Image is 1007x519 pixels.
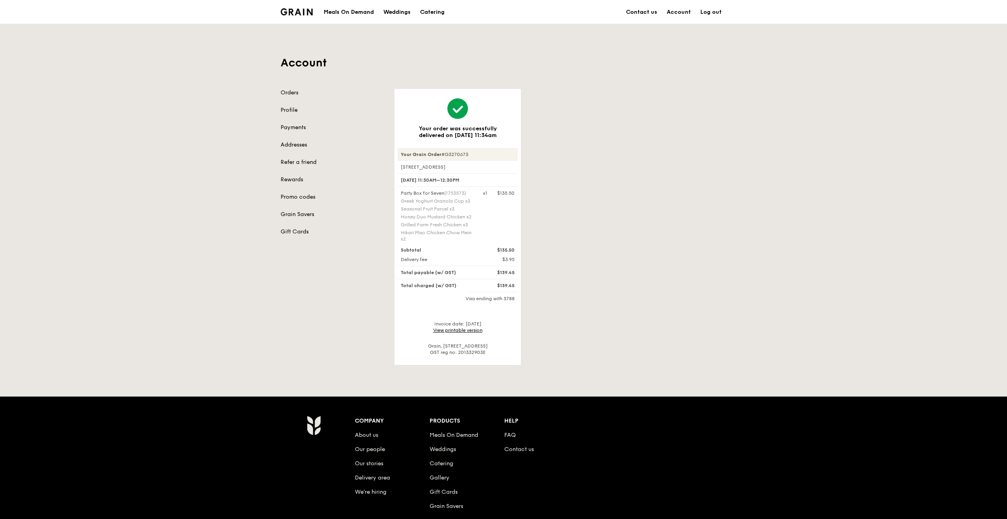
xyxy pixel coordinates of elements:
a: Weddings [430,446,456,453]
a: Our stories [355,460,383,467]
div: $3.95 [478,256,519,263]
a: Account [662,0,696,24]
a: Grain Savers [281,211,385,218]
a: Meals On Demand [430,432,478,438]
a: Delivery area [355,474,390,481]
div: Greek Yoghurt Granola Cup x3 [401,198,473,204]
a: Gallery [430,474,449,481]
img: Grain [281,8,313,15]
a: Grain Savers [430,503,463,510]
div: Total charged (w/ GST) [396,282,478,289]
img: icon-bigtick-success.32661cc0.svg [447,98,468,119]
a: Addresses [281,141,385,149]
div: $135.50 [497,190,515,196]
a: Rewards [281,176,385,184]
div: #G3270673 [398,148,518,161]
a: We’re hiring [355,489,387,495]
div: Company [355,416,430,427]
a: Contact us [621,0,662,24]
div: $135.50 [478,247,519,253]
a: Contact us [504,446,534,453]
div: Delivery fee [396,256,478,263]
img: Grain [307,416,321,435]
div: Seasonal Fruit Parcel x3 [401,206,473,212]
div: Honey Duo Mustard Chicken x2 [401,214,473,220]
h3: Your order was successfully delivered on [DATE] 11:34am [407,125,508,139]
a: Profile [281,106,385,114]
a: Catering [415,0,449,24]
div: Grain, [STREET_ADDRESS] GST reg no: 201332903E [398,343,518,355]
a: Weddings [379,0,415,24]
div: Catering [420,0,445,24]
div: $139.45 [478,269,519,276]
div: [STREET_ADDRESS] [398,164,518,170]
a: Refer a friend [281,158,385,166]
h1: Account [281,56,726,70]
strong: Your Grain Order [401,152,441,157]
div: Meals On Demand [324,0,374,24]
a: Catering [430,460,453,467]
div: Weddings [383,0,411,24]
div: Party Box for Seven [401,190,473,196]
a: Log out [696,0,726,24]
a: View printable version [433,327,483,333]
div: Help [504,416,579,427]
a: Orders [281,89,385,97]
div: x1 [483,190,487,196]
span: (1753573) [444,190,466,196]
a: About us [355,432,378,438]
a: Our people [355,446,385,453]
a: FAQ [504,432,516,438]
div: Products [430,416,504,427]
div: Invoice date: [DATE] [398,321,518,333]
div: $139.45 [478,282,519,289]
a: Promo codes [281,193,385,201]
div: Visa ending with 3788 [398,295,518,302]
div: Grilled Farm Fresh Chicken x3 [401,222,473,228]
a: Payments [281,124,385,132]
a: Gift Cards [430,489,458,495]
a: Gift Cards [281,228,385,236]
div: [DATE] 11:30AM–12:30PM [398,173,518,187]
div: Subtotal [396,247,478,253]
div: Hikari Miso Chicken Chow Mein x2 [401,229,473,242]
span: Total payable (w/ GST) [401,270,456,275]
